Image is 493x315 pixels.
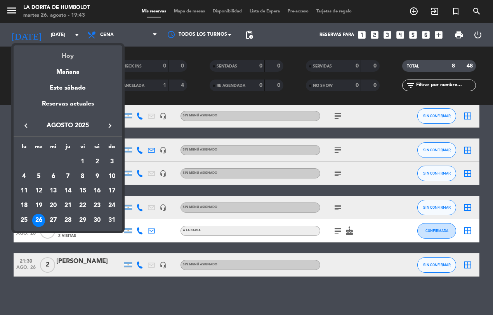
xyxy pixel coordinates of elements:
div: 6 [47,170,60,183]
th: domingo [104,142,119,154]
td: 28 de agosto de 2025 [61,213,75,228]
td: 21 de agosto de 2025 [61,198,75,213]
div: 27 [47,214,60,227]
td: 22 de agosto de 2025 [75,198,90,213]
td: 9 de agosto de 2025 [90,169,105,184]
button: keyboard_arrow_right [103,121,117,131]
td: 23 de agosto de 2025 [90,198,105,213]
td: 13 de agosto de 2025 [46,184,61,199]
div: 12 [32,185,45,198]
td: 10 de agosto de 2025 [104,169,119,184]
i: keyboard_arrow_left [21,121,31,130]
div: Este sábado [14,77,122,99]
td: 15 de agosto de 2025 [75,184,90,199]
div: 3 [105,155,118,168]
span: agosto 2025 [33,121,103,131]
td: 3 de agosto de 2025 [104,154,119,169]
td: 26 de agosto de 2025 [31,213,46,228]
td: 27 de agosto de 2025 [46,213,61,228]
td: 1 de agosto de 2025 [75,154,90,169]
td: 24 de agosto de 2025 [104,198,119,213]
div: 20 [47,199,60,212]
div: Reservas actuales [14,99,122,115]
div: 26 [32,214,45,227]
td: 6 de agosto de 2025 [46,169,61,184]
div: 29 [76,214,89,227]
td: AGO. [17,154,75,169]
div: 2 [90,155,104,168]
td: 31 de agosto de 2025 [104,213,119,228]
td: 14 de agosto de 2025 [61,184,75,199]
th: martes [31,142,46,154]
td: 7 de agosto de 2025 [61,169,75,184]
div: 16 [90,185,104,198]
td: 16 de agosto de 2025 [90,184,105,199]
td: 2 de agosto de 2025 [90,154,105,169]
div: 21 [61,199,75,212]
td: 5 de agosto de 2025 [31,169,46,184]
td: 20 de agosto de 2025 [46,198,61,213]
td: 18 de agosto de 2025 [17,198,31,213]
div: 13 [47,185,60,198]
th: miércoles [46,142,61,154]
div: 4 [17,170,31,183]
i: keyboard_arrow_right [105,121,115,130]
button: keyboard_arrow_left [19,121,33,131]
td: 25 de agosto de 2025 [17,213,31,228]
div: 31 [105,214,118,227]
div: 17 [105,185,118,198]
div: 24 [105,199,118,212]
div: 28 [61,214,75,227]
td: 4 de agosto de 2025 [17,169,31,184]
div: 25 [17,214,31,227]
th: viernes [75,142,90,154]
td: 30 de agosto de 2025 [90,213,105,228]
td: 11 de agosto de 2025 [17,184,31,199]
td: 29 de agosto de 2025 [75,213,90,228]
div: 7 [61,170,75,183]
div: 1 [76,155,89,168]
div: 9 [90,170,104,183]
td: 8 de agosto de 2025 [75,169,90,184]
div: Hoy [14,45,122,61]
div: 23 [90,199,104,212]
div: 30 [90,214,104,227]
td: 12 de agosto de 2025 [31,184,46,199]
div: 15 [76,185,89,198]
div: Mañana [14,61,122,77]
div: 5 [32,170,45,183]
div: 14 [61,185,75,198]
div: 18 [17,199,31,212]
div: 8 [76,170,89,183]
th: lunes [17,142,31,154]
div: 19 [32,199,45,212]
div: 11 [17,185,31,198]
td: 17 de agosto de 2025 [104,184,119,199]
th: sábado [90,142,105,154]
th: jueves [61,142,75,154]
td: 19 de agosto de 2025 [31,198,46,213]
div: 22 [76,199,89,212]
div: 10 [105,170,118,183]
